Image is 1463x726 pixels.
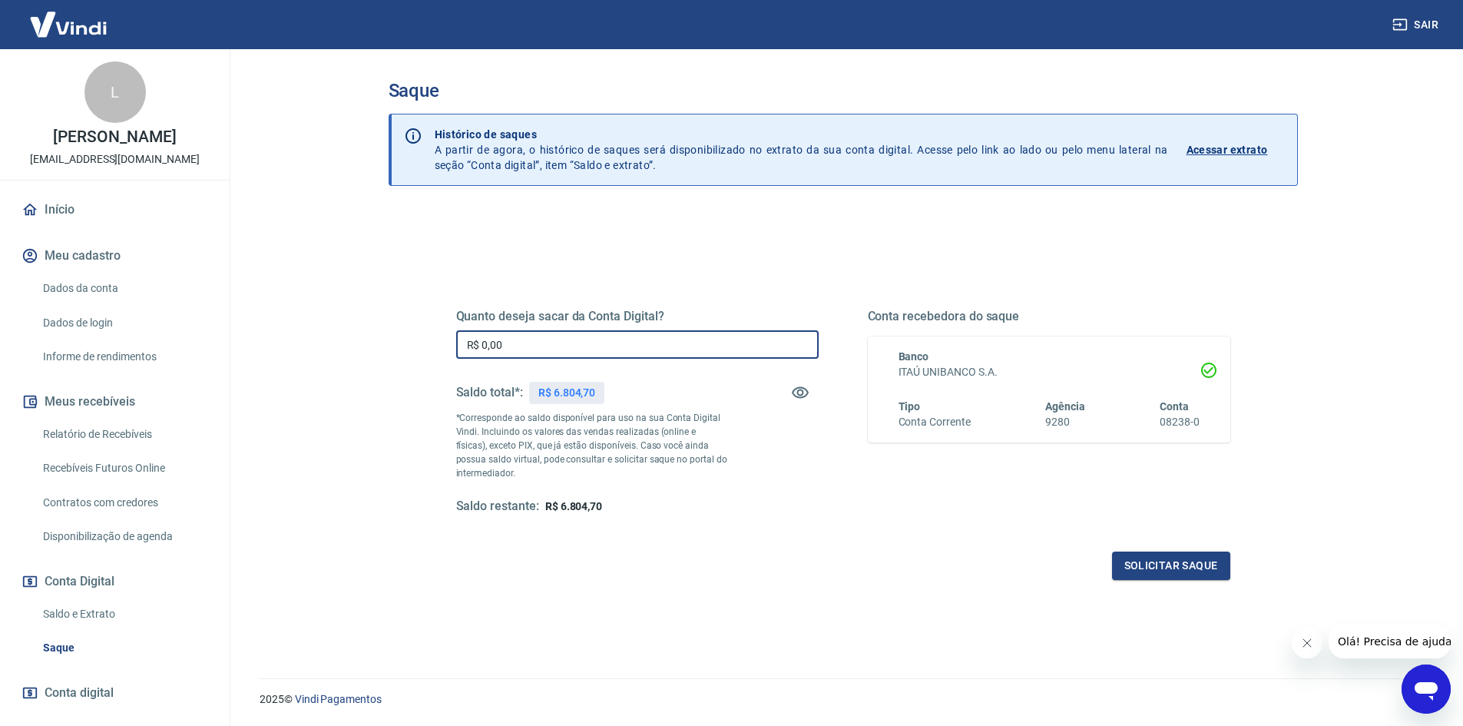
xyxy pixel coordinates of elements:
[1160,400,1189,413] span: Conta
[30,151,200,167] p: [EMAIL_ADDRESS][DOMAIN_NAME]
[84,61,146,123] div: L
[1402,665,1451,714] iframe: Botão para abrir a janela de mensagens
[1160,414,1200,430] h6: 08238-0
[18,1,118,48] img: Vindi
[899,350,929,363] span: Banco
[9,11,129,23] span: Olá! Precisa de ajuda?
[37,632,211,664] a: Saque
[37,273,211,304] a: Dados da conta
[1045,400,1085,413] span: Agência
[37,598,211,630] a: Saldo e Extrato
[18,565,211,598] button: Conta Digital
[435,127,1168,142] p: Histórico de saques
[435,127,1168,173] p: A partir de agora, o histórico de saques será disponibilizado no extrato da sua conta digital. Ac...
[37,487,211,519] a: Contratos com credores
[260,691,1426,708] p: 2025 ©
[1389,11,1445,39] button: Sair
[456,499,539,515] h5: Saldo restante:
[899,400,921,413] span: Tipo
[1292,628,1322,658] iframe: Fechar mensagem
[45,682,114,704] span: Conta digital
[37,419,211,450] a: Relatório de Recebíveis
[18,193,211,227] a: Início
[37,307,211,339] a: Dados de login
[389,80,1298,101] h3: Saque
[295,693,382,705] a: Vindi Pagamentos
[1329,625,1451,658] iframe: Mensagem da empresa
[868,309,1230,324] h5: Conta recebedora do saque
[545,500,602,512] span: R$ 6.804,70
[899,414,971,430] h6: Conta Corrente
[1112,552,1230,580] button: Solicitar saque
[456,411,728,480] p: *Corresponde ao saldo disponível para uso na sua Conta Digital Vindi. Incluindo os valores das ve...
[456,309,819,324] h5: Quanto deseja sacar da Conta Digital?
[18,239,211,273] button: Meu cadastro
[1187,142,1268,157] p: Acessar extrato
[1187,127,1285,173] a: Acessar extrato
[37,453,211,484] a: Recebíveis Futuros Online
[456,385,523,400] h5: Saldo total*:
[18,385,211,419] button: Meus recebíveis
[899,364,1200,380] h6: ITAÚ UNIBANCO S.A.
[53,129,176,145] p: [PERSON_NAME]
[37,341,211,373] a: Informe de rendimentos
[538,385,595,401] p: R$ 6.804,70
[37,521,211,552] a: Disponibilização de agenda
[1045,414,1085,430] h6: 9280
[18,676,211,710] a: Conta digital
